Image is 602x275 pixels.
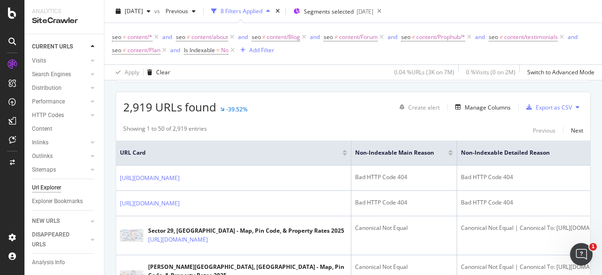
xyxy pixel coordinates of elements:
span: ≠ [123,46,126,54]
a: HTTP Codes [32,110,88,120]
span: Segments selected [304,8,354,16]
a: Sitemaps [32,165,88,175]
span: ≠ [334,33,338,41]
button: and [310,32,320,41]
div: 8 Filters Applied [221,7,262,15]
div: and [238,33,248,41]
div: Canonical Not Equal [355,224,453,232]
button: Add Filter [237,45,274,56]
div: times [274,7,282,16]
div: [DATE] [356,8,373,16]
span: ≠ [262,33,266,41]
span: content/Prophub/* [416,31,465,44]
div: Next [571,126,583,134]
button: Segments selected[DATE] [290,4,373,19]
div: DISAPPEARED URLS [32,230,79,250]
span: content/* [127,31,152,44]
div: HTTP Codes [32,110,64,120]
button: Create alert [396,100,440,115]
div: Manage Columns [465,103,511,111]
button: Apply [112,65,139,80]
span: ≠ [412,33,415,41]
button: Clear [143,65,170,80]
div: Clear [156,68,170,76]
div: Url Explorer [32,183,61,193]
div: and [310,33,320,41]
span: Non-Indexable Main Reason [355,149,434,157]
button: and [388,32,397,41]
div: 0 % Visits ( 0 on 2M ) [466,68,515,76]
div: Sector 29, [GEOGRAPHIC_DATA] - Map, Pin Code, & Property Rates 2025 [148,227,344,235]
div: Inlinks [32,138,48,148]
span: content/Forum [339,31,378,44]
div: Add Filter [249,46,274,54]
div: Bad HTTP Code 404 [355,173,453,181]
a: Url Explorer [32,183,97,193]
a: Performance [32,97,88,107]
a: Inlinks [32,138,88,148]
button: Previous [162,4,199,19]
a: Search Engines [32,70,88,79]
a: Distribution [32,83,88,93]
a: CURRENT URLS [32,42,88,52]
div: Bad HTTP Code 404 [355,198,453,207]
iframe: Intercom live chat [570,243,593,266]
a: [URL][DOMAIN_NAME] [120,199,180,208]
span: content/Blog [267,31,300,44]
div: Sitemaps [32,165,56,175]
button: Manage Columns [451,102,511,113]
div: Canonical Not Equal [355,263,453,271]
a: Visits [32,56,88,66]
span: seo [401,33,411,41]
span: vs [154,7,162,15]
span: Is Indexable [184,46,215,54]
button: Previous [533,125,555,136]
button: and [568,32,578,41]
div: Create alert [408,103,440,111]
button: [DATE] [112,4,154,19]
span: 2,919 URLs found [123,99,216,115]
div: 0.04 % URLs ( 3K on 7M ) [394,68,454,76]
div: Outlinks [32,151,53,161]
span: ≠ [499,33,503,41]
div: Visits [32,56,46,66]
button: Export as CSV [523,100,572,115]
span: = [216,46,220,54]
div: SiteCrawler [32,16,96,26]
div: Analysis Info [32,258,65,267]
span: ≠ [187,33,190,41]
a: [URL][DOMAIN_NAME] [120,173,180,183]
button: Next [571,125,583,136]
div: CURRENT URLS [32,42,73,52]
div: -39.52% [226,105,247,113]
img: main image [120,229,143,242]
span: seo [324,33,333,41]
div: Distribution [32,83,62,93]
div: Explorer Bookmarks [32,196,83,206]
button: and [475,32,485,41]
span: 1 [589,243,597,251]
div: and [162,33,172,41]
button: and [162,32,172,41]
span: content/Plan [127,44,160,57]
div: Search Engines [32,70,71,79]
div: Switch to Advanced Mode [527,68,594,76]
div: and [475,33,485,41]
span: seo [252,33,261,41]
div: Apply [125,68,139,76]
span: seo [112,33,121,41]
button: and [170,46,180,55]
a: [URL][DOMAIN_NAME] [148,235,208,244]
div: Analytics [32,8,96,16]
button: Switch to Advanced Mode [523,65,594,80]
a: NEW URLS [32,216,88,226]
span: seo [489,33,498,41]
span: content/about [191,31,228,44]
span: seo [176,33,185,41]
span: 2025 Sep. 1st [125,7,143,15]
div: NEW URLS [32,216,60,226]
span: = [123,33,126,41]
span: Previous [162,7,188,15]
div: Export as CSV [536,103,572,111]
a: DISAPPEARED URLS [32,230,88,250]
